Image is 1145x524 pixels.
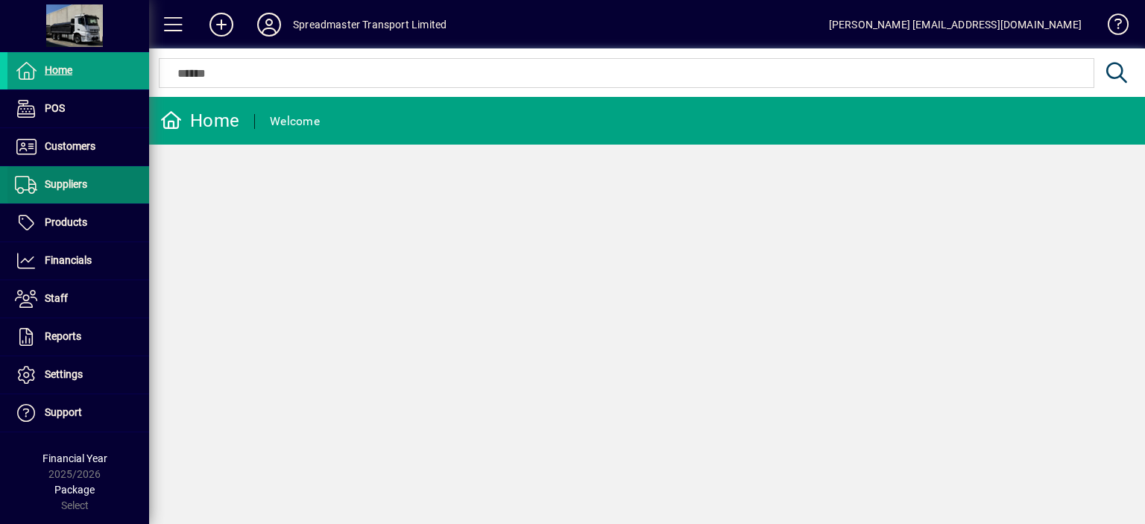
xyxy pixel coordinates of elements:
[829,13,1082,37] div: [PERSON_NAME] [EMAIL_ADDRESS][DOMAIN_NAME]
[54,484,95,496] span: Package
[7,90,149,127] a: POS
[7,394,149,432] a: Support
[160,109,239,133] div: Home
[245,11,293,38] button: Profile
[198,11,245,38] button: Add
[45,216,87,228] span: Products
[45,254,92,266] span: Financials
[7,318,149,356] a: Reports
[7,166,149,203] a: Suppliers
[45,140,95,152] span: Customers
[45,64,72,76] span: Home
[7,280,149,318] a: Staff
[1097,3,1126,51] a: Knowledge Base
[7,128,149,165] a: Customers
[45,406,82,418] span: Support
[42,452,107,464] span: Financial Year
[45,102,65,114] span: POS
[7,242,149,280] a: Financials
[270,110,320,133] div: Welcome
[45,292,68,304] span: Staff
[293,13,447,37] div: Spreadmaster Transport Limited
[7,204,149,242] a: Products
[45,330,81,342] span: Reports
[45,368,83,380] span: Settings
[7,356,149,394] a: Settings
[45,178,87,190] span: Suppliers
